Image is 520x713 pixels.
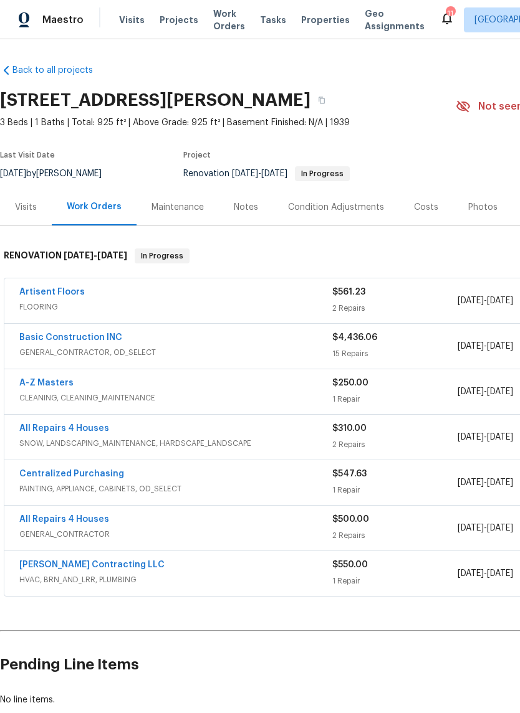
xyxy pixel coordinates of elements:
span: SNOW, LANDSCAPING_MAINTENANCE, HARDSCAPE_LANDSCAPE [19,437,332,450]
div: 15 Repairs [332,347,458,360]
span: [DATE] [261,169,287,178]
div: 11 [446,7,455,20]
span: $500.00 [332,515,369,524]
span: In Progress [136,250,188,262]
span: [DATE] [487,569,513,578]
span: $4,436.06 [332,333,377,342]
span: [DATE] [97,251,127,260]
h6: RENOVATION [4,248,127,263]
span: HVAC, BRN_AND_LRR, PLUMBING [19,574,332,586]
span: $547.63 [332,470,367,478]
div: 2 Repairs [332,529,458,542]
span: Visits [119,14,145,26]
span: Project [183,151,211,159]
span: [DATE] [487,387,513,396]
span: - [458,476,513,489]
span: Maestro [42,14,84,26]
span: [DATE] [232,169,258,178]
span: - [458,431,513,443]
div: 2 Repairs [332,302,458,314]
span: [DATE] [458,387,484,396]
span: Tasks [260,16,286,24]
span: CLEANING, CLEANING_MAINTENANCE [19,392,332,404]
span: [DATE] [458,524,484,532]
a: Artisent Floors [19,288,85,296]
div: Notes [234,201,258,214]
span: PAINTING, APPLIANCE, CABINETS, OD_SELECT [19,483,332,495]
span: Geo Assignments [365,7,425,32]
a: A-Z Masters [19,379,74,387]
span: [DATE] [458,478,484,487]
span: [DATE] [487,342,513,351]
div: Costs [414,201,438,214]
a: All Repairs 4 Houses [19,424,109,433]
span: In Progress [296,170,349,177]
span: Properties [301,14,350,26]
a: Centralized Purchasing [19,470,124,478]
a: [PERSON_NAME] Contracting LLC [19,560,165,569]
span: [DATE] [487,296,513,305]
div: Visits [15,201,37,214]
span: Projects [160,14,198,26]
div: 1 Repair [332,484,458,496]
span: - [458,567,513,580]
span: GENERAL_CONTRACTOR [19,528,332,541]
span: [DATE] [487,524,513,532]
span: [DATE] [458,342,484,351]
a: All Repairs 4 Houses [19,515,109,524]
span: $310.00 [332,424,367,433]
div: Work Orders [67,201,122,213]
span: - [458,522,513,534]
div: Photos [468,201,498,214]
div: 2 Repairs [332,438,458,451]
span: [DATE] [64,251,94,260]
span: GENERAL_CONTRACTOR, OD_SELECT [19,346,332,359]
div: Condition Adjustments [288,201,384,214]
span: [DATE] [487,478,513,487]
span: $250.00 [332,379,368,387]
span: [DATE] [487,433,513,441]
span: Work Orders [213,7,245,32]
span: $561.23 [332,288,365,296]
span: [DATE] [458,433,484,441]
div: 1 Repair [332,393,458,405]
span: FLOORING [19,301,332,313]
a: Basic Construction INC [19,333,122,342]
button: Copy Address [311,89,333,111]
span: [DATE] [458,296,484,305]
span: [DATE] [458,569,484,578]
div: Maintenance [152,201,204,214]
span: - [458,385,513,398]
span: Renovation [183,169,350,178]
span: - [232,169,287,178]
div: 1 Repair [332,575,458,587]
span: - [64,251,127,260]
span: - [458,340,513,352]
span: - [458,295,513,307]
span: $550.00 [332,560,368,569]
